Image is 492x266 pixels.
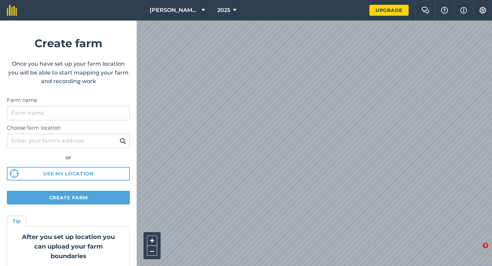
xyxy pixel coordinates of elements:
[7,96,130,104] label: Farm name
[150,6,199,14] span: [PERSON_NAME] & Sons
[479,7,487,14] img: A cog icon
[460,6,467,14] img: svg+xml;base64,PHN2ZyB4bWxucz0iaHR0cDovL3d3dy53My5vcmcvMjAwMC9zdmciIHdpZHRoPSIxNyIgaGVpZ2h0PSIxNy...
[7,124,130,132] label: Choose farm location
[7,153,130,162] div: or
[147,246,157,256] button: –
[120,137,126,145] img: svg+xml;base64,PHN2ZyB4bWxucz0iaHR0cDovL3d3dy53My5vcmcvMjAwMC9zdmciIHdpZHRoPSIxOSIgaGVpZ2h0PSIyNC...
[7,134,130,148] input: Enter your farm’s address
[483,243,488,248] span: 3
[7,5,17,16] img: fieldmargin Logo
[7,191,130,204] button: Create farm
[440,7,449,14] img: A question mark icon
[7,167,130,181] button: Use my location
[10,169,18,178] img: svg%3e
[7,59,130,86] p: Once you have set up your farm location you will be able to start mapping your farm and recording...
[147,236,157,246] button: +
[22,233,115,260] strong: After you set up location you can upload your farm boundaries
[217,6,230,14] span: 2025
[421,7,429,14] img: Two speech bubbles overlapping with the left bubble in the forefront
[469,243,485,259] iframe: Intercom live chat
[7,106,130,120] input: Farm name
[7,35,130,52] h1: Create farm
[13,217,20,225] h4: Tip
[369,5,409,16] a: Upgrade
